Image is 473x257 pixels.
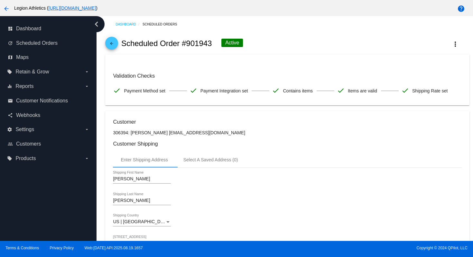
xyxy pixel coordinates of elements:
mat-icon: check [190,87,197,94]
mat-icon: check [401,87,409,94]
mat-icon: check [337,87,345,94]
span: Webhooks [16,112,40,118]
i: people_outline [8,141,13,147]
input: Shipping Street 1 [113,241,461,246]
mat-icon: more_vert [451,40,459,48]
i: settings [7,127,12,132]
mat-icon: check [113,87,121,94]
a: Terms & Conditions [5,246,39,250]
i: equalizer [7,84,12,89]
mat-icon: check [272,87,280,94]
a: update Scheduled Orders [8,38,89,48]
a: dashboard Dashboard [8,24,89,34]
mat-select: Shipping Country [113,219,171,224]
span: Settings [15,127,34,132]
span: Products [15,156,36,161]
i: email [8,98,13,103]
a: Dashboard [116,19,143,29]
span: US | [GEOGRAPHIC_DATA] [113,219,170,224]
i: arrow_drop_down [84,84,89,89]
h3: Customer Shipping [113,141,461,147]
i: local_offer [7,69,12,74]
h3: Customer [113,119,461,125]
span: Payment Integration set [200,84,248,98]
span: Customer Notifications [16,98,68,104]
i: dashboard [8,26,13,31]
span: Retain & Grow [15,69,49,75]
p: 306394: [PERSON_NAME] [EMAIL_ADDRESS][DOMAIN_NAME] [113,130,461,135]
i: map [8,55,13,60]
div: Enter Shipping Address [121,157,168,162]
a: Web:[DATE] API:2025.08.19.1657 [85,246,143,250]
mat-icon: arrow_back [108,41,116,49]
mat-icon: arrow_back [3,5,10,13]
i: share [8,113,13,118]
a: email Customer Notifications [8,96,89,106]
span: Scheduled Orders [16,40,58,46]
span: Payment Method set [124,84,165,98]
div: Active [221,39,243,47]
i: chevron_left [91,19,102,29]
span: Customers [16,141,41,147]
span: Shipping Rate set [412,84,448,98]
mat-icon: help [457,5,465,13]
span: Items are valid [348,84,377,98]
span: Legion Athletics ( ) [14,5,97,11]
h2: Scheduled Order #901943 [121,39,212,48]
i: update [8,41,13,46]
div: Select A Saved Address (0) [183,157,238,162]
span: Reports [15,83,33,89]
a: Privacy Policy [50,246,74,250]
a: people_outline Customers [8,139,89,149]
a: share Webhooks [8,110,89,120]
a: Scheduled Orders [143,19,183,29]
i: arrow_drop_down [84,156,89,161]
a: [URL][DOMAIN_NAME] [49,5,96,11]
i: arrow_drop_down [84,127,89,132]
span: Dashboard [16,26,41,32]
span: Copyright © 2024 QPilot, LLC [242,246,468,250]
input: Shipping Last Name [113,198,171,203]
input: Shipping First Name [113,176,171,182]
i: arrow_drop_down [84,69,89,74]
span: Maps [16,54,29,60]
span: Contains items [283,84,313,98]
a: map Maps [8,52,89,62]
h3: Validation Checks [113,73,461,79]
i: local_offer [7,156,12,161]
